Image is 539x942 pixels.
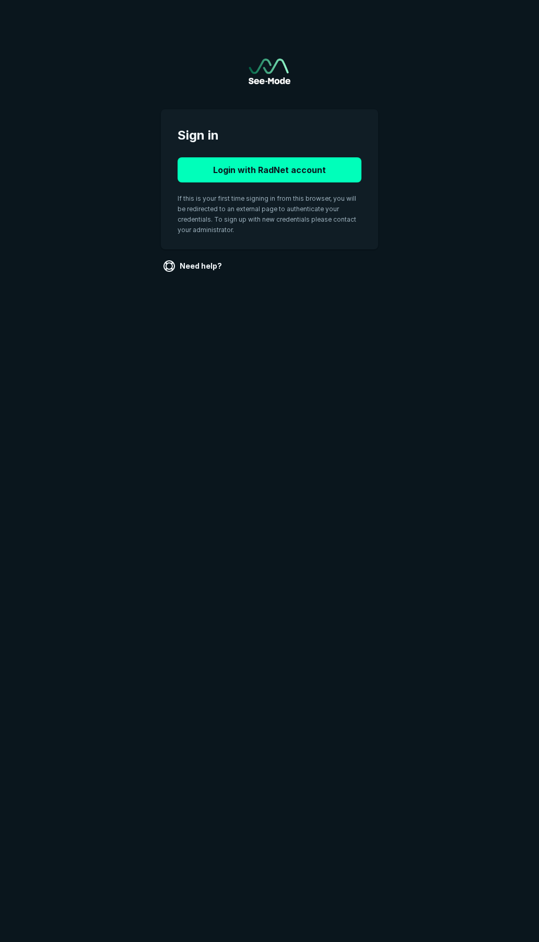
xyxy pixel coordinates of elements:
[178,157,361,182] button: Login with RadNet account
[178,194,356,234] span: If this is your first time signing in from this browser, you will be redirected to an external pa...
[161,258,226,274] a: Need help?
[249,59,290,84] img: See-Mode Logo
[178,126,361,145] span: Sign in
[249,59,290,84] a: Go to sign in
